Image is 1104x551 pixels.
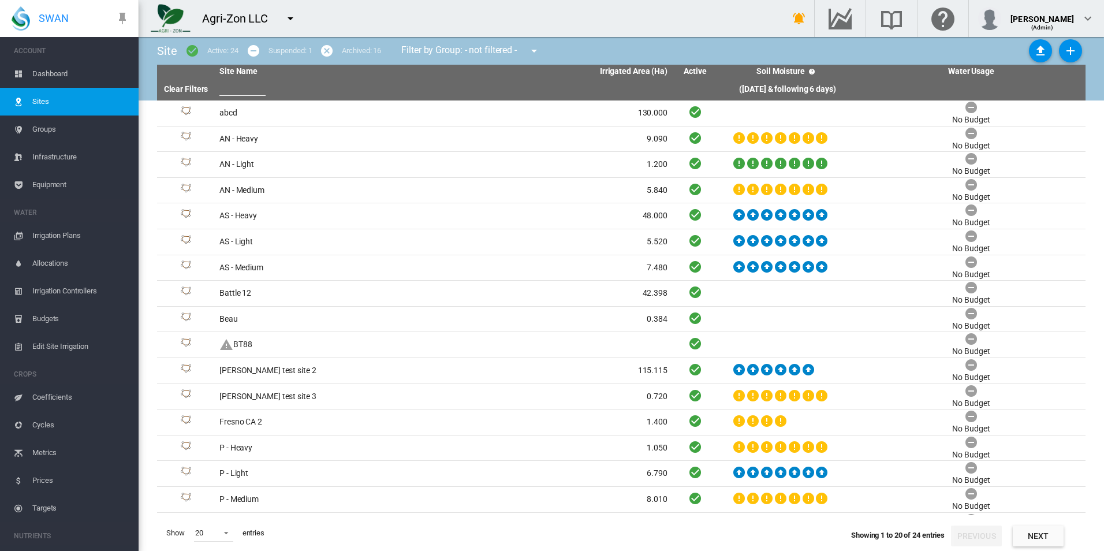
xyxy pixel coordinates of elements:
img: 7FicoSLW9yRjj7F2+0uvjPufP+ga39vogPu+G1+wvBtcm3fNv859aGr42DJ5pXiEAAAAAAAAAAAAAAAAAAAAAAAAAAAAAAAAA... [151,4,191,33]
span: Infrastructure [32,143,129,171]
td: 1.200 [443,152,672,177]
td: AS - Light [215,229,443,255]
div: Active: 24 [207,46,238,56]
div: Archived: 16 [342,46,381,56]
div: No Budget [952,295,990,306]
td: Battle 12 [215,281,443,306]
div: Site Id: 10444 [162,158,210,172]
img: 1.svg [179,132,193,146]
a: Clear Filters [164,84,208,94]
div: Site Id: 10446 [162,467,210,481]
td: 7.480 [443,255,672,281]
img: 1.svg [179,493,193,507]
span: NUTRIENTS [14,527,129,545]
button: icon-menu-down [279,7,302,30]
span: Coefficients [32,384,129,411]
tr: Site Id: 48674 Fresno CA 2 1.400 No Budget [157,409,1086,435]
md-icon: icon-pin [115,12,129,25]
img: SWAN-Landscape-Logo-Colour-drop.png [12,6,30,31]
div: Site Id: 47444 [162,389,210,403]
img: 1.svg [179,184,193,198]
td: 8.010 [443,487,672,512]
div: Suspended: 1 [268,46,312,56]
span: Irrigation Controllers [32,277,129,305]
md-icon: Click here for help [929,12,957,25]
td: AN - Light [215,152,443,177]
td: P - Light [215,461,443,486]
div: Site Id: 10440 [162,132,210,146]
div: Site Id: 10442 [162,184,210,198]
div: Site Id: 47443 [162,364,210,378]
td: 115.115 [443,358,672,384]
td: Beau [215,307,443,332]
tr: Site Id: 10442 AN - Medium 5.840 No Budget [157,178,1086,204]
td: AS - Medium [215,255,443,281]
span: (Admin) [1031,24,1054,31]
div: Site Id: 48674 [162,415,210,429]
td: AS - Heavy [215,203,443,229]
tr: Site Id: 44549 abcd 130.000 No Budget [157,100,1086,126]
span: Budgets [32,305,129,333]
div: Filter by Group: - not filtered - [393,39,549,62]
span: Irrigation Plans [32,222,129,250]
img: 1.svg [179,441,193,455]
tr: Site Id: 10448 P - Heavy 1.050 No Budget [157,435,1086,461]
th: Active [672,65,718,79]
md-icon: icon-minus-circle [247,44,260,58]
div: Site Id: 47745 [162,312,210,326]
td: [PERSON_NAME] test site 2 [215,358,443,384]
td: AN - Heavy [215,126,443,152]
div: No Budget [952,217,990,229]
img: 1.svg [179,209,193,223]
md-icon: This site has not been mapped [219,338,233,352]
div: Site Id: 10445 [162,235,210,249]
span: Sites [32,88,129,116]
td: 5.840 [443,178,672,203]
td: 1.050 [443,435,672,461]
img: 1.svg [179,364,193,378]
span: Targets [32,494,129,522]
span: CROPS [14,365,129,384]
span: Allocations [32,250,129,277]
div: No Budget [952,346,990,358]
tr: Site Id: 10447 P - Medium 8.010 No Budget [157,487,1086,513]
md-icon: icon-cancel [320,44,334,58]
span: WATER [14,203,129,222]
div: [PERSON_NAME] [1010,9,1074,20]
tr: Site Id: 10443 AS - Medium 7.480 No Budget [157,255,1086,281]
tr: Site Id: 47745 Beau 0.384 No Budget [157,307,1086,333]
div: Agri-Zon LLC [202,10,278,27]
td: QA Site July [215,513,443,538]
td: 5.520 [443,229,672,255]
md-icon: icon-help-circle [805,65,819,79]
tr: Site Id: 47443 [PERSON_NAME] test site 2 115.115 No Budget [157,358,1086,384]
img: profile.jpg [978,7,1001,30]
td: P - Medium [215,487,443,512]
div: 20 [195,528,203,537]
td: 1.400 [443,409,672,435]
td: 48.000 [443,203,672,229]
span: ACCOUNT [14,42,129,60]
td: 130.000 [443,100,672,126]
div: No Budget [952,501,990,512]
span: Equipment [32,171,129,199]
td: 6.790 [443,461,672,486]
md-icon: icon-bell-ring [792,12,806,25]
div: No Budget [952,140,990,152]
tr: Site Id: 10444 AN - Light 1.200 No Budget [157,152,1086,178]
td: AN - Medium [215,178,443,203]
th: Water Usage [857,65,1086,79]
div: No Budget [952,243,990,255]
span: Edit Site Irrigation [32,333,129,360]
tr: Site Id: 47444 [PERSON_NAME] test site 3 0.720 No Budget [157,384,1086,410]
td: 9.090 [443,126,672,152]
tr: Site Id: 10446 P - Light 6.790 No Budget [157,461,1086,487]
tr: Site Id: 10440 AN - Heavy 9.090 No Budget [157,126,1086,152]
md-icon: Go to the Data Hub [826,12,854,25]
img: 1.svg [179,338,193,352]
div: Site Id: 48769 [162,338,210,352]
span: Site [157,44,177,58]
th: ([DATE] & following 6 days) [718,79,857,100]
img: 1.svg [179,312,193,326]
div: Site Id: 44549 [162,106,210,120]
